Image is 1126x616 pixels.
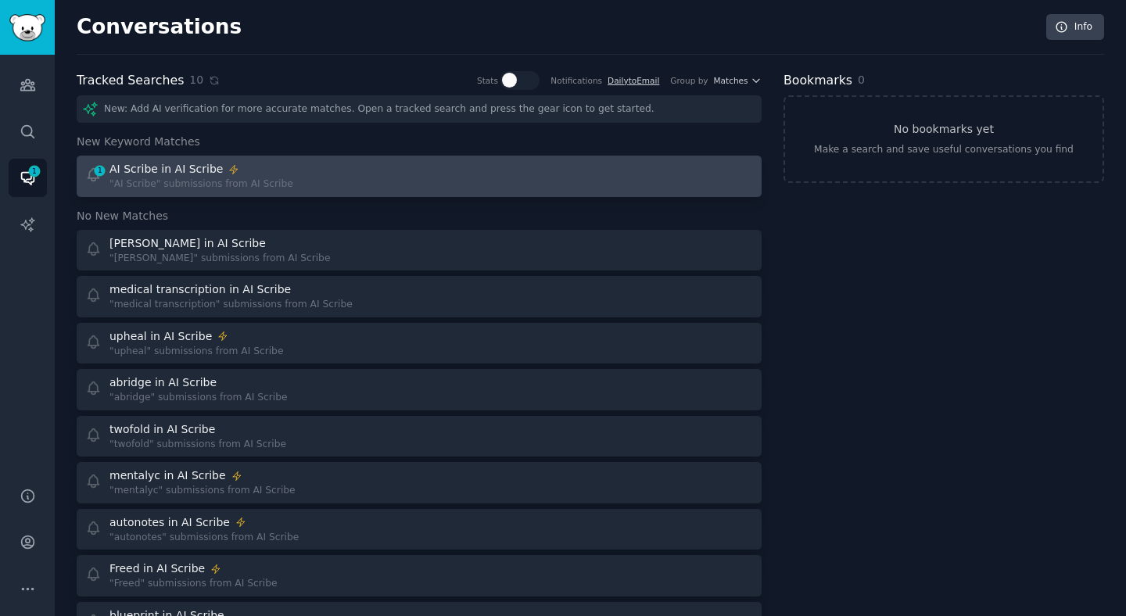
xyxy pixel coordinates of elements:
div: "upheal" submissions from AI Scribe [109,345,283,359]
a: medical transcription in AI Scribe"medical transcription" submissions from AI Scribe [77,276,762,317]
a: 1AI Scribe in AI Scribe"AI Scribe" submissions from AI Scribe [77,156,762,197]
h2: Bookmarks [784,71,852,91]
button: Matches [714,75,762,86]
span: New Keyword Matches [77,134,200,150]
div: autonotes in AI Scribe [109,514,230,531]
a: twofold in AI Scribe"twofold" submissions from AI Scribe [77,416,762,457]
a: upheal in AI Scribe"upheal" submissions from AI Scribe [77,323,762,364]
a: autonotes in AI Scribe"autonotes" submissions from AI Scribe [77,509,762,550]
span: 10 [189,72,203,88]
span: 1 [93,165,107,176]
a: [PERSON_NAME] in AI Scribe"[PERSON_NAME]" submissions from AI Scribe [77,230,762,271]
div: twofold in AI Scribe [109,421,215,438]
img: GummySearch logo [9,14,45,41]
span: No New Matches [77,208,168,224]
a: 1 [9,159,47,197]
a: Info [1046,14,1104,41]
h3: No bookmarks yet [894,121,994,138]
div: mentalyc in AI Scribe [109,467,226,484]
h2: Conversations [77,15,242,40]
div: New: Add AI verification for more accurate matches. Open a tracked search and press the gear icon... [77,95,762,123]
div: "AI Scribe" submissions from AI Scribe [109,177,293,192]
div: "autonotes" submissions from AI Scribe [109,531,299,545]
div: medical transcription in AI Scribe [109,281,291,298]
div: Make a search and save useful conversations you find [814,143,1074,157]
div: "mentalyc" submissions from AI Scribe [109,484,296,498]
div: Freed in AI Scribe [109,560,205,577]
div: Group by [670,75,708,86]
a: DailytoEmail [608,76,659,85]
div: upheal in AI Scribe [109,328,212,345]
div: abridge in AI Scribe [109,374,217,391]
h2: Tracked Searches [77,71,184,91]
div: AI Scribe in AI Scribe [109,161,223,177]
a: mentalyc in AI Scribe"mentalyc" submissions from AI Scribe [77,462,762,503]
div: "medical transcription" submissions from AI Scribe [109,298,353,312]
div: "Freed" submissions from AI Scribe [109,577,277,591]
span: 1 [27,166,41,177]
a: No bookmarks yetMake a search and save useful conversations you find [784,95,1104,183]
div: Stats [477,75,498,86]
span: Matches [714,75,748,86]
div: "[PERSON_NAME]" submissions from AI Scribe [109,252,330,266]
a: abridge in AI Scribe"abridge" submissions from AI Scribe [77,369,762,410]
a: Freed in AI Scribe"Freed" submissions from AI Scribe [77,555,762,596]
div: [PERSON_NAME] in AI Scribe [109,235,266,252]
div: "abridge" submissions from AI Scribe [109,391,288,405]
div: "twofold" submissions from AI Scribe [109,438,286,452]
span: 0 [858,73,865,86]
div: Notifications [550,75,602,86]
